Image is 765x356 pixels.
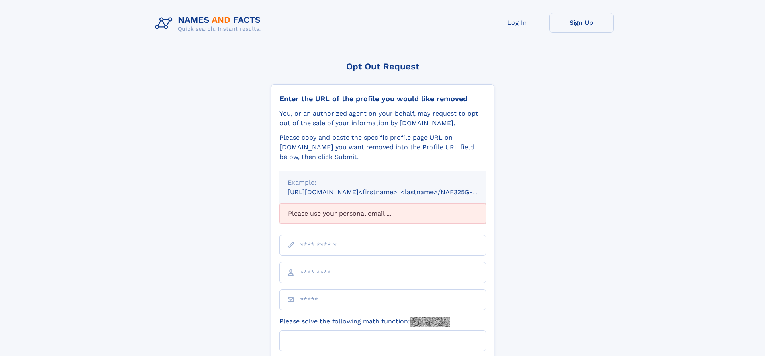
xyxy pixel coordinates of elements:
div: Enter the URL of the profile you would like removed [279,94,486,103]
div: Please use your personal email ... [279,203,486,224]
div: Example: [288,178,478,187]
label: Please solve the following math function: [279,317,450,327]
div: Please copy and paste the specific profile page URL on [DOMAIN_NAME] you want removed into the Pr... [279,133,486,162]
div: Opt Out Request [271,61,494,71]
div: You, or an authorized agent on your behalf, may request to opt-out of the sale of your informatio... [279,109,486,128]
a: Log In [485,13,549,33]
small: [URL][DOMAIN_NAME]<firstname>_<lastname>/NAF325G-xxxxxxxx [288,188,501,196]
a: Sign Up [549,13,614,33]
img: Logo Names and Facts [152,13,267,35]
